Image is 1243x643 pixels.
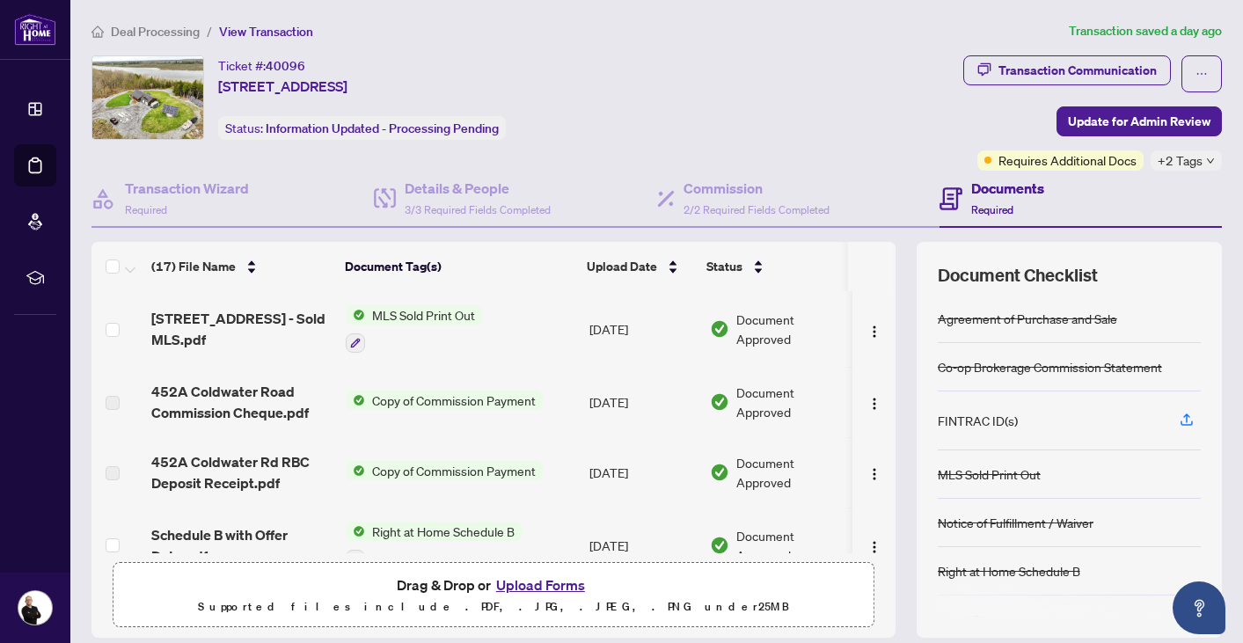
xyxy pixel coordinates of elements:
div: Notice of Fulfillment / Waiver [938,513,1093,532]
img: Status Icon [346,461,365,480]
span: Status [706,257,742,276]
span: down [1206,157,1215,165]
td: [DATE] [582,367,703,437]
div: Right at Home Schedule B [938,561,1080,581]
button: Status IconRight at Home Schedule B [346,522,522,569]
span: 40096 [266,58,305,74]
th: Document Tag(s) [338,242,580,291]
span: Required [125,203,167,216]
img: Status Icon [346,522,365,541]
span: Upload Date [587,257,657,276]
td: [DATE] [582,437,703,508]
span: ellipsis [1195,68,1208,80]
img: Document Status [710,463,729,482]
span: Copy of Commission Payment [365,391,543,410]
img: Logo [867,540,881,554]
span: 452A Coldwater Rd RBC Deposit Receipt.pdf [151,451,332,493]
span: View Transaction [219,24,313,40]
span: Document Approved [736,453,846,492]
h4: Details & People [405,178,551,199]
span: (17) File Name [151,257,236,276]
img: Logo [867,325,881,339]
div: MLS Sold Print Out [938,464,1041,484]
button: Upload Forms [491,574,590,596]
button: Status IconCopy of Commission Payment [346,391,543,410]
span: Copy of Commission Payment [365,461,543,480]
img: Status Icon [346,391,365,410]
button: Logo [860,315,888,343]
img: Logo [867,467,881,481]
img: Document Status [710,536,729,555]
button: Update for Admin Review [1057,106,1222,136]
img: Document Status [710,392,729,412]
span: [STREET_ADDRESS] - Sold MLS.pdf [151,308,332,350]
span: Right at Home Schedule B [365,522,522,541]
span: [STREET_ADDRESS] [218,76,347,97]
span: 3/3 Required Fields Completed [405,203,551,216]
button: Logo [860,531,888,559]
span: home [91,26,104,38]
div: FINTRAC ID(s) [938,411,1018,430]
h4: Commission [684,178,830,199]
img: Status Icon [346,305,365,325]
span: Schedule B with Offer Date.pdf [151,524,332,566]
span: Document Checklist [938,263,1098,288]
div: Status: [218,116,506,140]
button: Transaction Communication [963,55,1171,85]
h4: Transaction Wizard [125,178,249,199]
span: Required [971,203,1013,216]
div: Co-op Brokerage Commission Statement [938,357,1162,376]
p: Supported files include .PDF, .JPG, .JPEG, .PNG under 25 MB [124,596,863,617]
span: 2/2 Required Fields Completed [684,203,830,216]
img: Document Status [710,319,729,339]
span: Deal Processing [111,24,200,40]
button: Status IconCopy of Commission Payment [346,461,543,480]
span: Document Approved [736,383,846,421]
div: Agreement of Purchase and Sale [938,309,1117,328]
span: Drag & Drop orUpload FormsSupported files include .PDF, .JPG, .JPEG, .PNG under25MB [113,563,874,628]
th: Status [699,242,849,291]
button: Logo [860,388,888,416]
td: [DATE] [582,508,703,583]
div: Transaction Communication [998,56,1157,84]
span: +2 Tags [1158,150,1203,171]
td: [DATE] [582,291,703,367]
article: Transaction saved a day ago [1069,21,1222,41]
span: Requires Additional Docs [998,150,1137,170]
span: Document Approved [736,310,846,348]
button: Status IconMLS Sold Print Out [346,305,482,353]
img: logo [14,13,56,46]
span: Update for Admin Review [1068,107,1210,135]
span: Document Approved [736,526,846,565]
button: Open asap [1173,581,1225,634]
span: MLS Sold Print Out [365,305,482,325]
th: Upload Date [580,242,699,291]
h4: Documents [971,178,1044,199]
div: Ticket #: [218,55,305,76]
span: Information Updated - Processing Pending [266,121,499,136]
li: / [207,21,212,41]
th: (17) File Name [144,242,338,291]
span: Drag & Drop or [397,574,590,596]
img: IMG-X12211268_1.jpg [92,56,203,139]
span: 452A Coldwater Road Commission Cheque.pdf [151,381,332,423]
img: Logo [867,397,881,411]
img: Profile Icon [18,591,52,625]
button: Logo [860,458,888,486]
